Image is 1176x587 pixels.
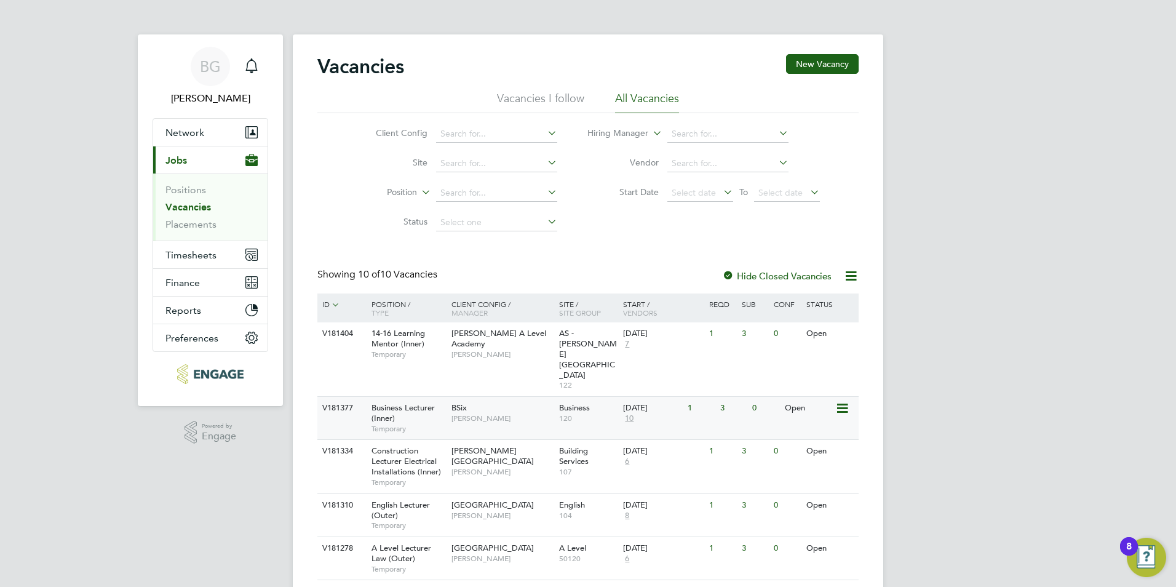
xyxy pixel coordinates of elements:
span: 104 [559,511,618,521]
span: A Level [559,543,586,553]
div: V181404 [319,322,362,345]
a: BG[PERSON_NAME] [153,47,268,106]
label: Position [346,186,417,199]
span: Temporary [371,477,445,487]
a: Powered byEngage [185,421,237,444]
div: [DATE] [623,403,681,413]
button: New Vacancy [786,54,859,74]
span: Construction Lecturer Electrical Installations (Inner) [371,445,441,477]
span: Powered by [202,421,236,431]
div: Client Config / [448,293,556,323]
span: Select date [758,187,803,198]
span: 10 [623,413,635,424]
span: [GEOGRAPHIC_DATA] [451,500,534,510]
span: Site Group [559,308,601,317]
div: Open [803,537,857,560]
label: Client Config [357,127,427,138]
span: [PERSON_NAME] [451,349,553,359]
div: 0 [771,322,803,345]
div: 0 [771,494,803,517]
span: Vendors [623,308,658,317]
input: Search for... [667,155,789,172]
div: Position / [362,293,448,323]
div: Jobs [153,174,268,241]
label: Hide Closed Vacancies [722,270,832,282]
div: 3 [739,322,771,345]
span: 10 Vacancies [358,268,437,281]
div: 0 [749,397,781,420]
img: carbonrecruitment-logo-retina.png [177,364,243,384]
input: Select one [436,214,557,231]
div: Open [803,440,857,463]
div: [DATE] [623,500,703,511]
span: 6 [623,457,631,467]
span: Timesheets [165,249,217,261]
div: 3 [739,537,771,560]
input: Search for... [667,126,789,143]
h2: Vacancies [317,54,404,79]
span: 122 [559,380,618,390]
a: Go to home page [153,364,268,384]
span: 6 [623,554,631,564]
span: Temporary [371,564,445,574]
button: Finance [153,269,268,296]
label: Site [357,157,427,168]
span: [PERSON_NAME] [451,511,553,521]
span: Jobs [165,154,187,166]
div: Reqd [706,293,738,314]
span: Temporary [371,349,445,359]
input: Search for... [436,185,557,202]
span: Business Lecturer (Inner) [371,402,435,423]
span: 107 [559,467,618,477]
span: 14-16 Learning Mentor (Inner) [371,328,425,349]
div: [DATE] [623,446,703,457]
div: 0 [771,440,803,463]
span: BSix [451,402,467,413]
span: Manager [451,308,488,317]
a: Placements [165,218,217,230]
button: Preferences [153,324,268,351]
span: [PERSON_NAME] A Level Academy [451,328,546,349]
span: Type [371,308,389,317]
span: 10 of [358,268,380,281]
span: English Lecturer (Outer) [371,500,430,521]
div: [DATE] [623,543,703,554]
span: To [736,184,752,200]
div: Conf [771,293,803,314]
div: Open [803,322,857,345]
div: Open [803,494,857,517]
div: Open [782,397,835,420]
span: Business [559,402,590,413]
span: [PERSON_NAME] [451,554,553,564]
span: 50120 [559,554,618,564]
div: [DATE] [623,329,703,339]
div: V181310 [319,494,362,517]
span: [PERSON_NAME] [451,467,553,477]
div: V181334 [319,440,362,463]
div: Start / [620,293,706,323]
div: 0 [771,537,803,560]
span: 7 [623,339,631,349]
li: Vacancies I follow [497,91,584,113]
span: BG [200,58,221,74]
div: 1 [706,494,738,517]
label: Status [357,216,427,227]
span: Engage [202,431,236,442]
div: 1 [706,440,738,463]
button: Timesheets [153,241,268,268]
input: Search for... [436,126,557,143]
div: 3 [717,397,749,420]
span: English [559,500,585,510]
span: Building Services [559,445,589,466]
span: Select date [672,187,716,198]
div: 1 [685,397,717,420]
label: Start Date [588,186,659,198]
div: 3 [739,440,771,463]
button: Jobs [153,146,268,174]
span: Reports [165,305,201,316]
div: ID [319,293,362,316]
span: [PERSON_NAME] [451,413,553,423]
span: A Level Lecturer Law (Outer) [371,543,431,564]
span: [PERSON_NAME][GEOGRAPHIC_DATA] [451,445,534,466]
span: AS - [PERSON_NAME][GEOGRAPHIC_DATA] [559,328,617,380]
